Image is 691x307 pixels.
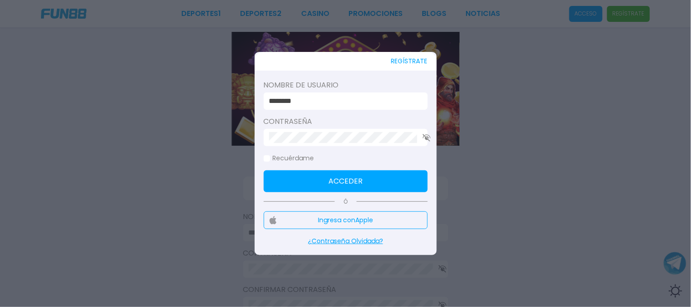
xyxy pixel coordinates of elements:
[391,52,428,71] button: REGÍSTRATE
[264,211,428,229] button: Ingresa conApple
[264,80,428,91] label: Nombre de usuario
[264,153,314,163] label: Recuérdame
[264,170,428,192] button: Acceder
[264,116,428,127] label: Contraseña
[264,198,428,206] p: Ó
[264,236,428,246] p: ¿Contraseña Olvidada?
